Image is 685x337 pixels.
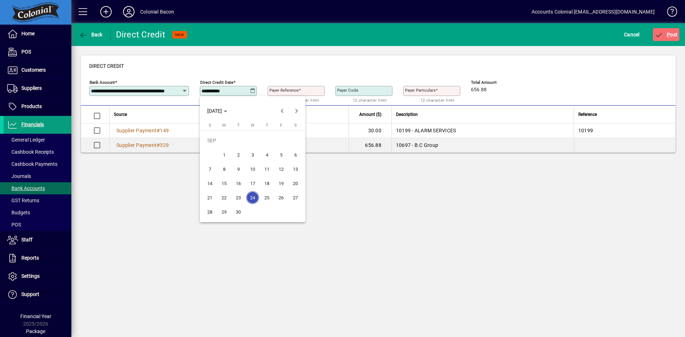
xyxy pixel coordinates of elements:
button: Tue Sep 16 2025 [231,176,245,190]
span: 17 [246,177,259,190]
span: S [209,123,211,128]
button: Mon Sep 01 2025 [217,148,231,162]
span: 19 [275,177,288,190]
span: 28 [203,205,216,218]
span: 22 [218,191,230,204]
button: Wed Sep 17 2025 [245,176,260,190]
span: 25 [260,191,273,204]
span: 24 [246,191,259,204]
span: 14 [203,177,216,190]
span: 13 [289,163,302,175]
button: Sat Sep 13 2025 [288,162,303,176]
span: 4 [260,148,273,161]
button: Wed Sep 24 2025 [245,190,260,205]
span: T [237,123,240,128]
span: 12 [275,163,288,175]
span: 29 [218,205,230,218]
button: Mon Sep 08 2025 [217,162,231,176]
span: T [266,123,268,128]
button: Thu Sep 04 2025 [260,148,274,162]
button: Fri Sep 12 2025 [274,162,288,176]
span: 20 [289,177,302,190]
span: 11 [260,163,273,175]
span: 18 [260,177,273,190]
span: 15 [218,177,230,190]
span: 8 [218,163,230,175]
button: Sun Sep 21 2025 [203,190,217,205]
span: W [251,123,254,128]
span: 5 [275,148,288,161]
button: Choose month and year [204,104,230,117]
button: Mon Sep 15 2025 [217,176,231,190]
button: Previous month [275,104,289,118]
button: Sat Sep 27 2025 [288,190,303,205]
span: 10 [246,163,259,175]
button: Fri Sep 05 2025 [274,148,288,162]
span: 7 [203,163,216,175]
span: 1 [218,148,230,161]
button: Sun Sep 28 2025 [203,205,217,219]
span: 26 [275,191,288,204]
span: 6 [289,148,302,161]
button: Thu Sep 11 2025 [260,162,274,176]
button: Wed Sep 03 2025 [245,148,260,162]
button: Tue Sep 02 2025 [231,148,245,162]
span: 3 [246,148,259,161]
span: 27 [289,191,302,204]
button: Next month [289,104,304,118]
span: S [294,123,297,128]
button: Tue Sep 09 2025 [231,162,245,176]
span: 16 [232,177,245,190]
span: 9 [232,163,245,175]
button: Mon Sep 22 2025 [217,190,231,205]
button: Sat Sep 06 2025 [288,148,303,162]
td: SEP [203,133,303,148]
span: 21 [203,191,216,204]
span: 23 [232,191,245,204]
span: [DATE] [207,108,222,114]
button: Tue Sep 23 2025 [231,190,245,205]
button: Wed Sep 10 2025 [245,162,260,176]
button: Thu Sep 18 2025 [260,176,274,190]
button: Thu Sep 25 2025 [260,190,274,205]
button: Mon Sep 29 2025 [217,205,231,219]
button: Sun Sep 14 2025 [203,176,217,190]
button: Fri Sep 26 2025 [274,190,288,205]
span: 30 [232,205,245,218]
button: Tue Sep 30 2025 [231,205,245,219]
span: F [280,123,282,128]
button: Fri Sep 19 2025 [274,176,288,190]
span: 2 [232,148,245,161]
button: Sat Sep 20 2025 [288,176,303,190]
button: Sun Sep 07 2025 [203,162,217,176]
span: M [222,123,226,128]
